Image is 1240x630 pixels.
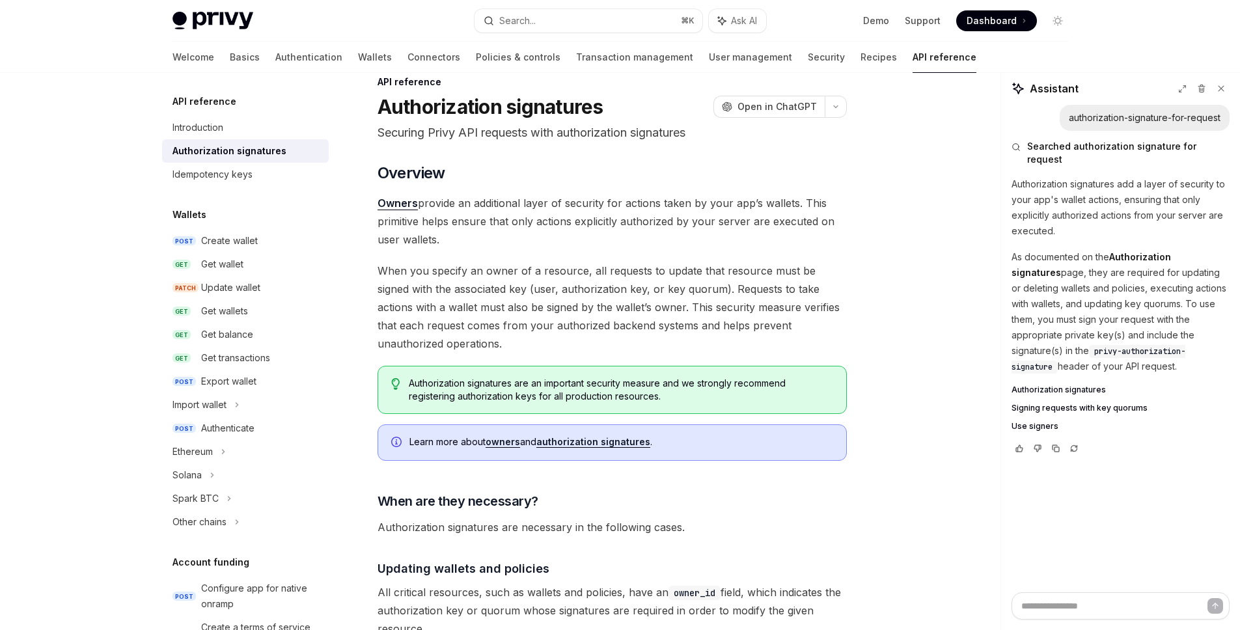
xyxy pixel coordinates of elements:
a: owners [486,436,520,448]
div: Ethereum [172,444,213,459]
div: Other chains [172,514,227,530]
p: Securing Privy API requests with authorization signatures [378,124,847,142]
span: Ask AI [731,14,757,27]
div: Authorization signatures [172,143,286,159]
span: When are they necessary? [378,492,538,510]
span: Authorization signatures are necessary in the following cases. [378,518,847,536]
a: PATCHUpdate wallet [162,276,329,299]
div: API reference [378,75,847,89]
span: privy-authorization-signature [1012,346,1185,372]
span: POST [172,377,196,387]
div: Update wallet [201,280,260,295]
div: authorization-signature-for-request [1069,111,1220,124]
a: User management [709,42,792,73]
span: When you specify an owner of a resource, all requests to update that resource must be signed with... [378,262,847,353]
a: Connectors [407,42,460,73]
h5: Wallets [172,207,206,223]
div: Configure app for native onramp [201,581,321,612]
svg: Info [391,437,404,450]
a: Owners [378,197,418,210]
a: POSTExport wallet [162,370,329,393]
div: Authenticate [201,420,255,436]
button: Send message [1207,598,1223,614]
a: GETGet wallet [162,253,329,276]
span: ⌘ K [681,16,695,26]
p: As documented on the page, they are required for updating or deleting wallets and policies, execu... [1012,249,1230,374]
a: Dashboard [956,10,1037,31]
span: POST [172,592,196,601]
span: Use signers [1012,421,1058,431]
span: GET [172,307,191,316]
a: Transaction management [576,42,693,73]
div: Solana [172,467,202,483]
button: Toggle dark mode [1047,10,1068,31]
span: GET [172,353,191,363]
span: GET [172,330,191,340]
a: POSTAuthenticate [162,417,329,440]
span: provide an additional layer of security for actions taken by your app’s wallets. This primitive h... [378,194,847,249]
a: Security [808,42,845,73]
a: Authorization signatures [1012,385,1230,395]
h5: API reference [172,94,236,109]
span: PATCH [172,283,199,293]
a: authorization signatures [536,436,650,448]
a: Policies & controls [476,42,560,73]
a: Authentication [275,42,342,73]
a: Authorization signatures [162,139,329,163]
a: Use signers [1012,421,1230,431]
span: POST [172,236,196,246]
h1: Authorization signatures [378,95,603,118]
strong: Authorization signatures [1012,251,1171,278]
p: Authorization signatures add a layer of security to your app's wallet actions, ensuring that only... [1012,176,1230,239]
a: Recipes [861,42,897,73]
a: POSTConfigure app for native onramp [162,577,329,616]
a: Welcome [172,42,214,73]
a: GETGet wallets [162,299,329,323]
div: Spark BTC [172,491,219,506]
div: Import wallet [172,397,227,413]
div: Idempotency keys [172,167,253,182]
span: Dashboard [967,14,1017,27]
button: Open in ChatGPT [713,96,825,118]
span: Updating wallets and policies [378,560,549,577]
span: Assistant [1030,81,1079,96]
span: Signing requests with key quorums [1012,403,1148,413]
a: GETGet balance [162,323,329,346]
code: owner_id [668,586,721,600]
div: Introduction [172,120,223,135]
a: API reference [913,42,976,73]
span: Learn more about and . [409,435,833,448]
span: GET [172,260,191,269]
a: Basics [230,42,260,73]
svg: Tip [391,378,400,390]
a: GETGet transactions [162,346,329,370]
span: Authorization signatures [1012,385,1106,395]
div: Get wallets [201,303,248,319]
button: Search...⌘K [475,9,702,33]
div: Get wallet [201,256,243,272]
span: POST [172,424,196,433]
a: POSTCreate wallet [162,229,329,253]
h5: Account funding [172,555,249,570]
a: Idempotency keys [162,163,329,186]
a: Demo [863,14,889,27]
span: Searched authorization signature for request [1027,140,1230,166]
span: Overview [378,163,445,184]
button: Searched authorization signature for request [1012,140,1230,166]
div: Export wallet [201,374,256,389]
div: Search... [499,13,536,29]
a: Introduction [162,116,329,139]
a: Support [905,14,941,27]
div: Get balance [201,327,253,342]
div: Get transactions [201,350,270,366]
a: Signing requests with key quorums [1012,403,1230,413]
span: Open in ChatGPT [737,100,817,113]
a: Wallets [358,42,392,73]
div: Create wallet [201,233,258,249]
img: light logo [172,12,253,30]
button: Ask AI [709,9,766,33]
span: Authorization signatures are an important security measure and we strongly recommend registering ... [409,377,833,403]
